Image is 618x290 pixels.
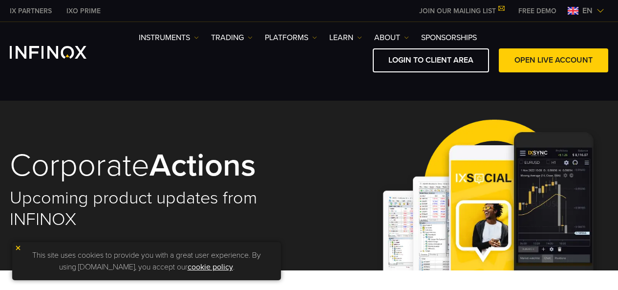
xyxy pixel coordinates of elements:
a: TRADING [211,32,253,44]
a: OPEN LIVE ACCOUNT [499,48,608,72]
h1: Corporate [10,149,297,182]
h2: Upcoming product updates from INFINOX [10,187,297,230]
a: INFINOX Logo [10,46,109,59]
a: INFINOX [2,6,59,16]
span: en [578,5,597,17]
strong: Actions [149,146,256,185]
a: PLATFORMS [265,32,317,44]
a: INFINOX [59,6,108,16]
p: This site uses cookies to provide you with a great user experience. By using [DOMAIN_NAME], you a... [17,247,276,275]
img: yellow close icon [15,245,21,251]
a: Instruments [139,32,199,44]
a: ABOUT [374,32,409,44]
a: cookie policy [188,262,233,272]
a: SPONSORSHIPS [421,32,477,44]
a: INFINOX MENU [511,6,564,16]
a: Learn [329,32,362,44]
a: JOIN OUR MAILING LIST [412,7,511,15]
a: LOGIN TO CLIENT AREA [373,48,489,72]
